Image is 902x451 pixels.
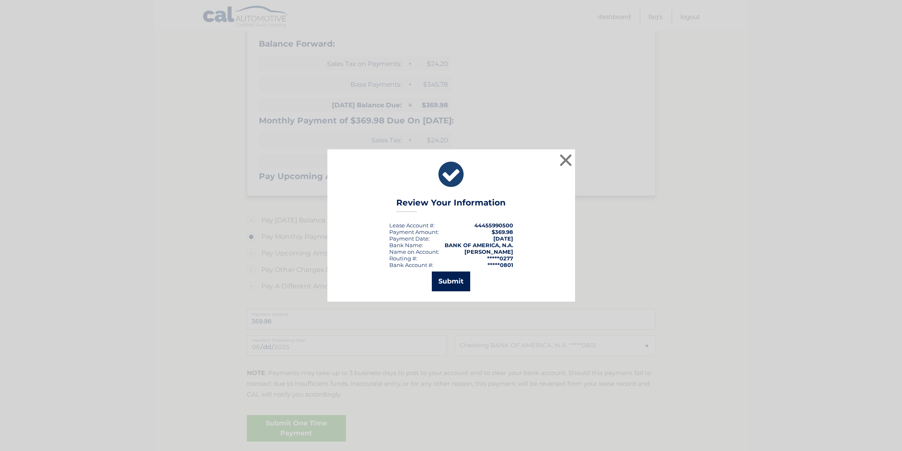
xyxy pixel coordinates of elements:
[389,235,429,242] span: Payment Date
[389,242,423,248] div: Bank Name:
[432,272,470,291] button: Submit
[389,248,439,255] div: Name on Account:
[389,262,433,268] div: Bank Account #:
[558,152,574,168] button: ×
[492,229,513,235] span: $369.98
[493,235,513,242] span: [DATE]
[396,198,506,212] h3: Review Your Information
[464,248,513,255] strong: [PERSON_NAME]
[474,222,513,229] strong: 44455990500
[389,229,439,235] div: Payment Amount:
[445,242,513,248] strong: BANK OF AMERICA, N.A.
[389,235,430,242] div: :
[389,222,435,229] div: Lease Account #:
[389,255,417,262] div: Routing #:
